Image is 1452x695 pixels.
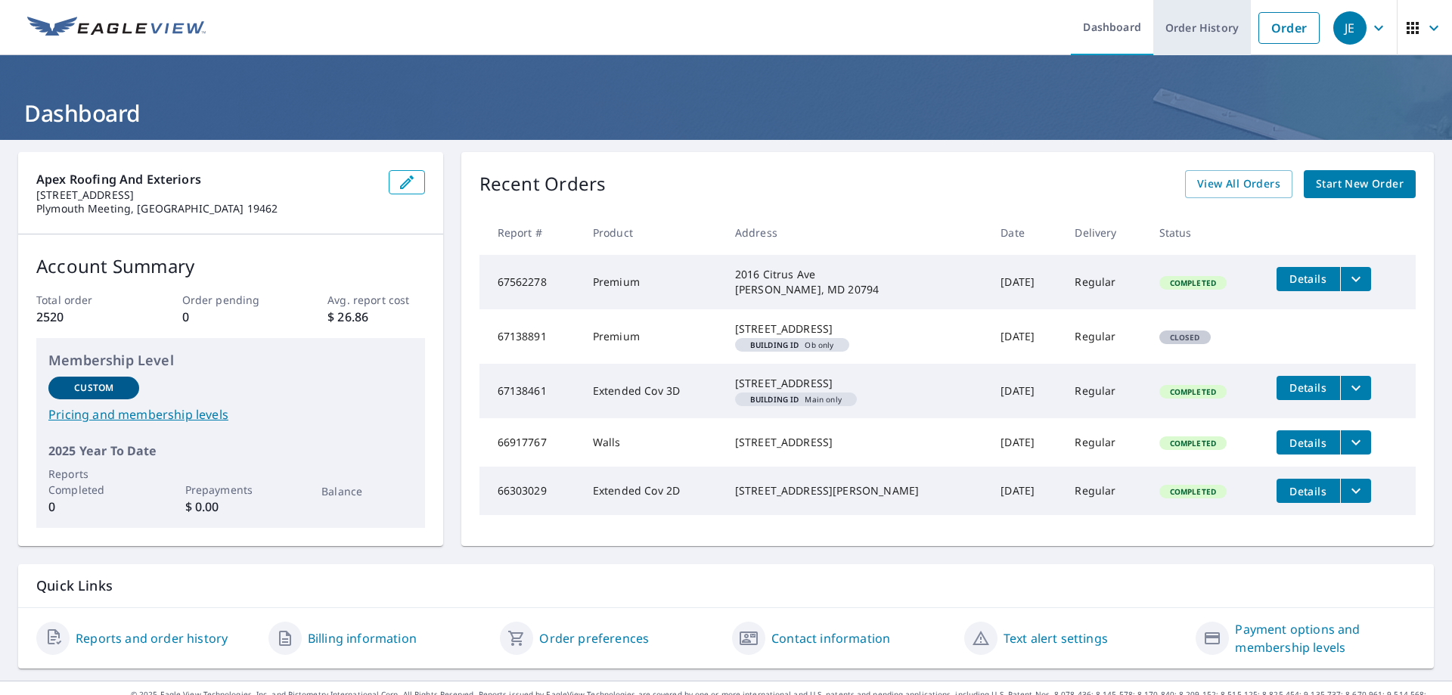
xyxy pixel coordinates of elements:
p: Prepayments [185,482,276,498]
span: View All Orders [1197,175,1280,194]
span: Completed [1161,278,1225,288]
span: Details [1286,436,1331,450]
a: Order [1258,12,1320,44]
a: Order preferences [539,629,649,647]
p: Membership Level [48,350,413,371]
button: detailsBtn-66917767 [1277,430,1340,455]
span: Details [1286,271,1331,286]
td: [DATE] [988,309,1063,364]
td: Premium [581,309,723,364]
p: Account Summary [36,253,425,280]
button: detailsBtn-67138461 [1277,376,1340,400]
p: Total order [36,292,133,308]
p: Recent Orders [479,170,607,198]
td: [DATE] [988,364,1063,418]
p: Avg. report cost [327,292,424,308]
div: [STREET_ADDRESS] [735,376,976,391]
a: Payment options and membership levels [1235,620,1416,656]
button: filesDropdownBtn-67562278 [1340,267,1371,291]
h1: Dashboard [18,98,1434,129]
td: 67138461 [479,364,581,418]
a: View All Orders [1185,170,1292,198]
div: [STREET_ADDRESS] [735,321,976,337]
td: 67562278 [479,255,581,309]
th: Product [581,210,723,255]
td: Regular [1063,467,1146,515]
p: Custom [74,381,113,395]
td: Regular [1063,364,1146,418]
button: detailsBtn-66303029 [1277,479,1340,503]
td: 66303029 [479,467,581,515]
td: [DATE] [988,467,1063,515]
td: 67138891 [479,309,581,364]
em: Building ID [750,396,799,403]
em: Building ID [750,341,799,349]
a: Reports and order history [76,629,228,647]
td: Premium [581,255,723,309]
button: filesDropdownBtn-66917767 [1340,430,1371,455]
button: detailsBtn-67562278 [1277,267,1340,291]
p: 0 [182,308,279,326]
p: 2520 [36,308,133,326]
td: Regular [1063,418,1146,467]
div: [STREET_ADDRESS] [735,435,976,450]
p: Balance [321,483,412,499]
div: 2016 Citrus Ave [PERSON_NAME], MD 20794 [735,267,976,297]
span: Completed [1161,438,1225,448]
th: Status [1147,210,1264,255]
td: [DATE] [988,255,1063,309]
a: Billing information [308,629,417,647]
p: 2025 Year To Date [48,442,413,460]
button: filesDropdownBtn-67138461 [1340,376,1371,400]
th: Date [988,210,1063,255]
span: Start New Order [1316,175,1404,194]
p: Plymouth Meeting, [GEOGRAPHIC_DATA] 19462 [36,202,377,216]
a: Pricing and membership levels [48,405,413,424]
img: EV Logo [27,17,206,39]
p: [STREET_ADDRESS] [36,188,377,202]
span: Completed [1161,486,1225,497]
p: Apex Roofing and Exteriors [36,170,377,188]
td: Extended Cov 3D [581,364,723,418]
td: Extended Cov 2D [581,467,723,515]
td: 66917767 [479,418,581,467]
th: Delivery [1063,210,1146,255]
th: Address [723,210,988,255]
a: Start New Order [1304,170,1416,198]
button: filesDropdownBtn-66303029 [1340,479,1371,503]
span: Details [1286,380,1331,395]
td: Regular [1063,255,1146,309]
p: 0 [48,498,139,516]
p: $ 26.86 [327,308,424,326]
span: Details [1286,484,1331,498]
td: Walls [581,418,723,467]
div: [STREET_ADDRESS][PERSON_NAME] [735,483,976,498]
span: Completed [1161,386,1225,397]
td: Regular [1063,309,1146,364]
span: Main only [741,396,851,403]
div: JE [1333,11,1367,45]
a: Text alert settings [1004,629,1108,647]
span: Closed [1161,332,1209,343]
p: Reports Completed [48,466,139,498]
td: [DATE] [988,418,1063,467]
p: Quick Links [36,576,1416,595]
a: Contact information [771,629,890,647]
p: $ 0.00 [185,498,276,516]
span: Ob only [741,341,843,349]
th: Report # [479,210,581,255]
p: Order pending [182,292,279,308]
